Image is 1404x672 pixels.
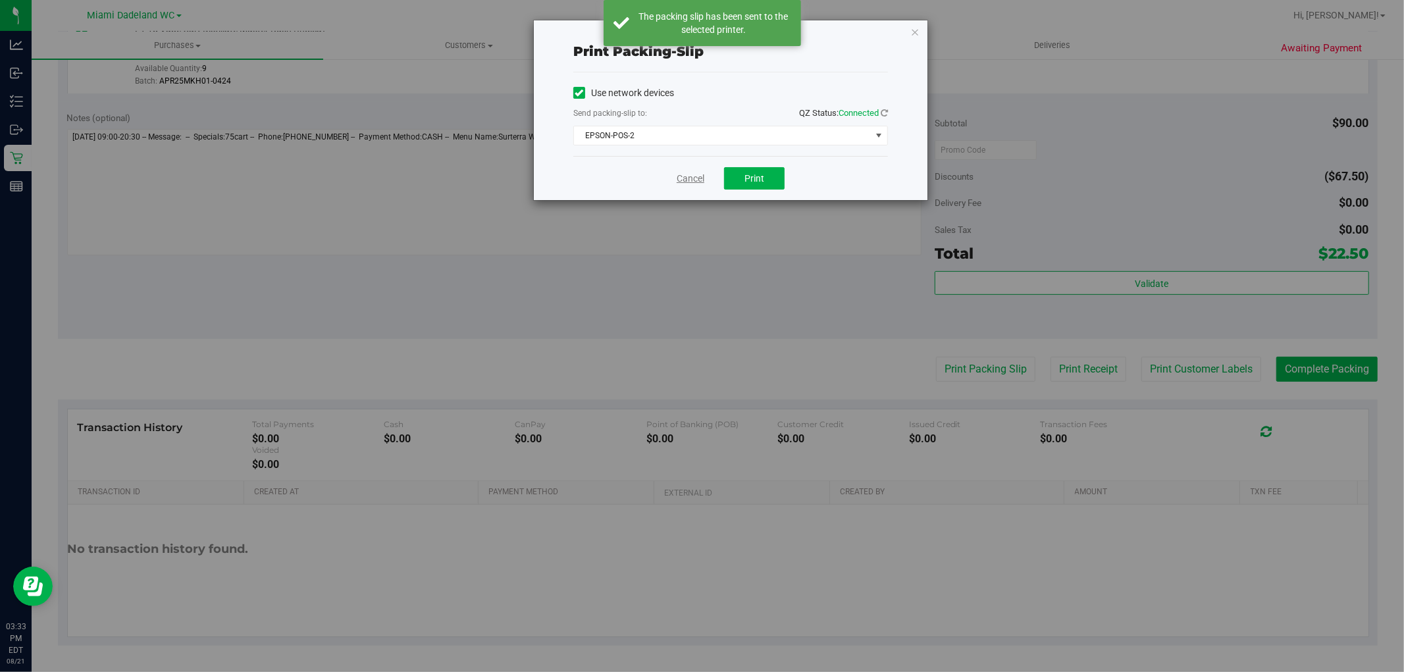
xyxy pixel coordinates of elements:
[799,108,888,118] span: QZ Status:
[573,43,704,59] span: Print packing-slip
[744,173,764,184] span: Print
[13,567,53,606] iframe: Resource center
[871,126,887,145] span: select
[573,107,647,119] label: Send packing-slip to:
[839,108,879,118] span: Connected
[677,172,704,186] a: Cancel
[573,86,674,100] label: Use network devices
[574,126,871,145] span: EPSON-POS-2
[637,10,791,36] div: The packing slip has been sent to the selected printer.
[724,167,785,190] button: Print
